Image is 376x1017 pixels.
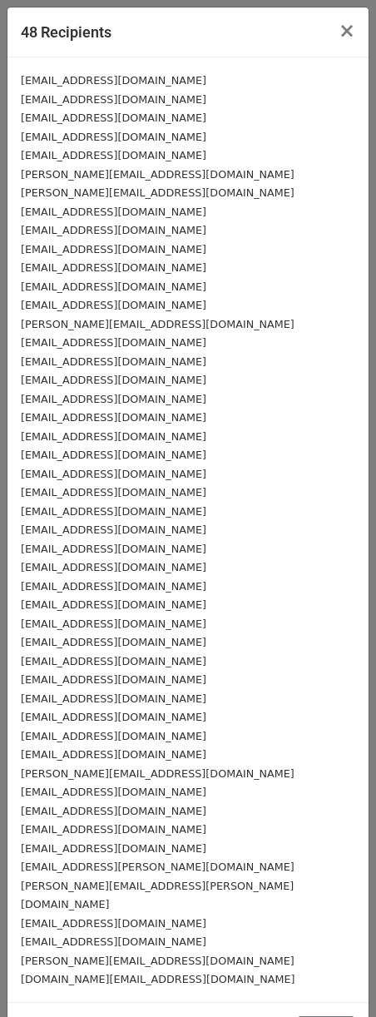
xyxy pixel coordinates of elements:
[21,561,206,573] small: [EMAIL_ADDRESS][DOMAIN_NAME]
[21,336,206,349] small: [EMAIL_ADDRESS][DOMAIN_NAME]
[21,935,206,948] small: [EMAIL_ADDRESS][DOMAIN_NAME]
[21,355,206,368] small: [EMAIL_ADDRESS][DOMAIN_NAME]
[21,318,294,330] small: [PERSON_NAME][EMAIL_ADDRESS][DOMAIN_NAME]
[21,280,206,293] small: [EMAIL_ADDRESS][DOMAIN_NAME]
[21,823,206,836] small: [EMAIL_ADDRESS][DOMAIN_NAME]
[293,937,376,1017] iframe: Chat Widget
[325,7,369,54] button: Close
[21,523,206,536] small: [EMAIL_ADDRESS][DOMAIN_NAME]
[21,692,206,705] small: [EMAIL_ADDRESS][DOMAIN_NAME]
[21,618,206,630] small: [EMAIL_ADDRESS][DOMAIN_NAME]
[21,21,111,43] h5: 48 Recipients
[21,93,206,106] small: [EMAIL_ADDRESS][DOMAIN_NAME]
[21,505,206,518] small: [EMAIL_ADDRESS][DOMAIN_NAME]
[21,468,206,480] small: [EMAIL_ADDRESS][DOMAIN_NAME]
[21,955,294,967] small: [PERSON_NAME][EMAIL_ADDRESS][DOMAIN_NAME]
[21,917,206,930] small: [EMAIL_ADDRESS][DOMAIN_NAME]
[21,206,206,218] small: [EMAIL_ADDRESS][DOMAIN_NAME]
[21,149,206,161] small: [EMAIL_ADDRESS][DOMAIN_NAME]
[21,374,206,386] small: [EMAIL_ADDRESS][DOMAIN_NAME]
[21,224,206,236] small: [EMAIL_ADDRESS][DOMAIN_NAME]
[21,786,206,798] small: [EMAIL_ADDRESS][DOMAIN_NAME]
[21,411,206,424] small: [EMAIL_ADDRESS][DOMAIN_NAME]
[21,74,206,87] small: [EMAIL_ADDRESS][DOMAIN_NAME]
[21,598,206,611] small: [EMAIL_ADDRESS][DOMAIN_NAME]
[21,543,206,555] small: [EMAIL_ADDRESS][DOMAIN_NAME]
[21,711,206,723] small: [EMAIL_ADDRESS][DOMAIN_NAME]
[21,168,294,181] small: [PERSON_NAME][EMAIL_ADDRESS][DOMAIN_NAME]
[21,636,206,648] small: [EMAIL_ADDRESS][DOMAIN_NAME]
[21,748,206,761] small: [EMAIL_ADDRESS][DOMAIN_NAME]
[21,261,206,274] small: [EMAIL_ADDRESS][DOMAIN_NAME]
[21,112,206,124] small: [EMAIL_ADDRESS][DOMAIN_NAME]
[21,861,294,873] small: [EMAIL_ADDRESS][PERSON_NAME][DOMAIN_NAME]
[21,243,206,255] small: [EMAIL_ADDRESS][DOMAIN_NAME]
[21,805,206,817] small: [EMAIL_ADDRESS][DOMAIN_NAME]
[21,186,294,199] small: [PERSON_NAME][EMAIL_ADDRESS][DOMAIN_NAME]
[21,730,206,742] small: [EMAIL_ADDRESS][DOMAIN_NAME]
[293,937,376,1017] div: 聊天小组件
[21,973,294,985] small: [DOMAIN_NAME][EMAIL_ADDRESS][DOMAIN_NAME]
[21,580,206,593] small: [EMAIL_ADDRESS][DOMAIN_NAME]
[339,19,355,42] span: ×
[21,880,294,911] small: [PERSON_NAME][EMAIL_ADDRESS][PERSON_NAME][DOMAIN_NAME]
[21,131,206,143] small: [EMAIL_ADDRESS][DOMAIN_NAME]
[21,299,206,311] small: [EMAIL_ADDRESS][DOMAIN_NAME]
[21,842,206,855] small: [EMAIL_ADDRESS][DOMAIN_NAME]
[21,430,206,443] small: [EMAIL_ADDRESS][DOMAIN_NAME]
[21,449,206,461] small: [EMAIL_ADDRESS][DOMAIN_NAME]
[21,393,206,405] small: [EMAIL_ADDRESS][DOMAIN_NAME]
[21,767,294,780] small: [PERSON_NAME][EMAIL_ADDRESS][DOMAIN_NAME]
[21,673,206,686] small: [EMAIL_ADDRESS][DOMAIN_NAME]
[21,655,206,667] small: [EMAIL_ADDRESS][DOMAIN_NAME]
[21,486,206,499] small: [EMAIL_ADDRESS][DOMAIN_NAME]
